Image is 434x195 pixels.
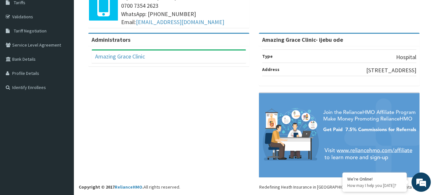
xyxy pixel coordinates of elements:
[259,93,420,177] img: provider-team-banner.png
[92,36,130,43] b: Administrators
[115,184,142,190] a: RelianceHMO
[347,176,402,182] div: We're Online!
[347,183,402,188] p: How may I help you today?
[95,53,145,60] a: Amazing Grace Clinic
[121,2,246,26] span: 0700 7354 2623 WhatsApp: [PHONE_NUMBER] Email:
[366,66,416,75] p: [STREET_ADDRESS]
[259,184,429,190] div: Redefining Heath Insurance in [GEOGRAPHIC_DATA] using Telemedicine and Data Science!
[262,36,343,43] strong: Amazing Grace Clinic- ijebu ode
[262,66,279,72] b: Address
[14,28,47,34] span: Tariff Negotiation
[262,53,273,59] b: Type
[79,184,144,190] strong: Copyright © 2017 .
[396,53,416,61] p: Hospital
[136,18,224,26] a: [EMAIL_ADDRESS][DOMAIN_NAME]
